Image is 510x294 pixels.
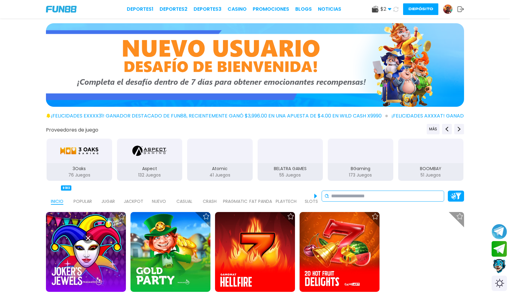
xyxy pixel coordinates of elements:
img: Aspect [132,142,167,159]
a: Deportes3 [194,6,221,13]
img: 20 Hot Fruit Delights [300,212,380,292]
p: JUGAR [101,198,115,205]
a: Deportes2 [160,6,187,13]
button: BGaming [325,138,396,181]
a: NOTICIAS [318,6,341,13]
p: 55 Juegos [258,172,323,178]
p: NUEVO [152,198,166,205]
a: CASINO [228,6,247,13]
img: BELATRA GAMES [271,142,309,159]
button: Atomic [185,138,255,181]
img: Gold Party [130,212,210,292]
span: $ 2 [380,6,391,13]
button: Join telegram [492,241,507,257]
img: Platform Filter [451,193,461,199]
p: BGaming [328,166,393,172]
p: SLOTS [305,198,318,205]
p: BOOMBAY [398,166,464,172]
p: 41 Juegos [187,172,253,178]
img: Joker's Jewels [46,212,126,292]
img: new_light.webp [153,188,165,198]
button: 3Oaks [44,138,115,181]
a: Promociones [253,6,289,13]
p: 51 Juegos [398,172,464,178]
button: BELATRA GAMES [255,138,326,181]
p: CASUAL [176,198,192,205]
p: PLAYTECH [276,198,297,205]
div: Switch theme [492,276,507,291]
img: Hellfire [215,212,295,292]
img: recent_light.webp [102,188,114,198]
img: pragmatic_light.webp [229,188,241,198]
p: JACKPOT [124,198,143,205]
button: Proveedores de juego [46,127,98,133]
button: Previous providers [442,124,452,134]
p: CRASH [203,198,217,205]
button: Previous providers [427,124,440,134]
a: Avatar [443,4,457,14]
button: Depósito [403,3,438,15]
img: Bono de Nuevo Jugador [46,23,464,107]
img: Image Link [34,175,89,230]
img: BOOMBAY [411,142,450,159]
p: BELATRA GAMES [258,166,323,172]
img: BGaming [341,142,380,159]
img: slots_light.webp [305,188,318,198]
img: crash_light.webp [204,188,216,198]
img: fat_panda_light.webp [255,188,267,198]
span: ¡FELICIDADES exxxx31! GANADOR DESTACADO DE FUN88, RECIENTEMENTE GANÓ $3,996.00 EN UNA APUESTA DE ... [51,112,388,120]
a: BLOGS [295,6,312,13]
p: 173 Juegos [328,172,393,178]
img: jackpot_light.webp [127,188,140,198]
img: Company Logo [46,6,77,13]
p: 132 Juegos [117,172,183,178]
button: Contact customer service [492,258,507,274]
a: Deportes1 [127,6,153,13]
img: Avatar [443,5,452,14]
img: Atomic [203,142,237,159]
p: Atomic [187,166,253,172]
img: casual_light.webp [178,188,191,198]
button: Join telegram channel [492,224,507,240]
p: PRAGMATIC [223,198,247,205]
p: FAT PANDA [249,198,272,205]
img: 3Oaks [60,142,99,159]
button: Next providers [454,124,464,134]
button: BOOMBAY [396,138,466,181]
p: Aspect [117,166,183,172]
img: 3 Coin Cowboy [384,212,464,292]
img: Hot [131,213,151,236]
img: playtech_light.webp [280,188,292,198]
button: Aspect [115,138,185,181]
p: 3Oaks [47,166,112,172]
